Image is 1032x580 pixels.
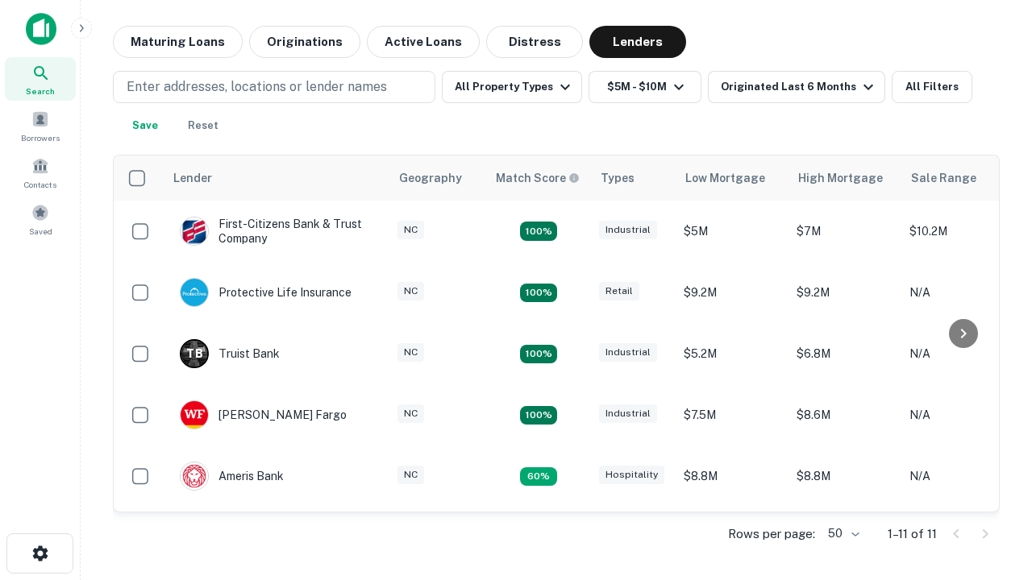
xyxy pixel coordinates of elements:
[180,400,347,429] div: [PERSON_NAME] Fargo
[599,221,657,239] div: Industrial
[119,110,171,142] button: Save your search to get updates of matches that match your search criteria.
[789,155,901,201] th: High Mortgage
[676,384,789,445] td: $7.5M
[5,104,76,147] a: Borrowers
[676,262,789,323] td: $9.2M
[599,466,664,484] div: Hospitality
[180,462,284,491] div: Ameris Bank
[599,343,657,362] div: Industrial
[399,168,462,188] div: Geography
[789,201,901,262] td: $7M
[5,57,76,101] a: Search
[486,26,583,58] button: Distress
[442,71,582,103] button: All Property Types
[26,85,55,97] span: Search
[173,168,212,188] div: Lender
[181,462,208,490] img: picture
[177,110,229,142] button: Reset
[789,507,901,568] td: $9.2M
[389,155,486,201] th: Geography
[5,197,76,241] a: Saved
[486,155,591,201] th: Capitalize uses an advanced AI algorithm to match your search with the best lender. The match sco...
[676,323,789,384] td: $5.2M
[113,26,243,58] button: Maturing Loans
[180,278,352,307] div: Protective Life Insurance
[601,168,635,188] div: Types
[164,155,389,201] th: Lender
[798,168,883,188] div: High Mortgage
[589,26,686,58] button: Lenders
[181,401,208,429] img: picture
[127,77,387,97] p: Enter addresses, locations or lender names
[367,26,480,58] button: Active Loans
[822,522,862,545] div: 50
[599,282,639,300] div: Retail
[685,168,765,188] div: Low Mortgage
[888,524,937,544] p: 1–11 of 11
[5,151,76,194] a: Contacts
[676,201,789,262] td: $5M
[676,445,789,507] td: $8.8M
[180,217,373,246] div: First-citizens Bank & Trust Company
[520,345,557,364] div: Matching Properties: 3, hasApolloMatch: undefined
[397,343,424,362] div: NC
[180,339,280,368] div: Truist Bank
[789,384,901,445] td: $8.6M
[789,445,901,507] td: $8.8M
[676,155,789,201] th: Low Mortgage
[676,507,789,568] td: $9.2M
[520,284,557,303] div: Matching Properties: 2, hasApolloMatch: undefined
[520,406,557,425] div: Matching Properties: 2, hasApolloMatch: undefined
[249,26,360,58] button: Originations
[599,404,657,423] div: Industrial
[113,71,435,103] button: Enter addresses, locations or lender names
[789,262,901,323] td: $9.2M
[911,168,976,188] div: Sale Range
[397,466,424,484] div: NC
[29,225,52,238] span: Saved
[181,279,208,306] img: picture
[520,222,557,241] div: Matching Properties: 2, hasApolloMatch: undefined
[496,169,580,187] div: Capitalize uses an advanced AI algorithm to match your search with the best lender. The match sco...
[721,77,878,97] div: Originated Last 6 Months
[181,217,208,245] img: picture
[186,346,202,362] p: T B
[951,451,1032,528] iframe: Chat Widget
[520,467,557,487] div: Matching Properties: 1, hasApolloMatch: undefined
[397,404,424,423] div: NC
[892,71,972,103] button: All Filters
[496,169,576,187] h6: Match Score
[21,131,60,144] span: Borrowers
[591,155,676,201] th: Types
[24,178,56,191] span: Contacts
[708,71,885,103] button: Originated Last 6 Months
[728,524,815,544] p: Rows per page:
[397,282,424,300] div: NC
[589,71,701,103] button: $5M - $10M
[397,221,424,239] div: NC
[26,13,56,45] img: capitalize-icon.png
[789,323,901,384] td: $6.8M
